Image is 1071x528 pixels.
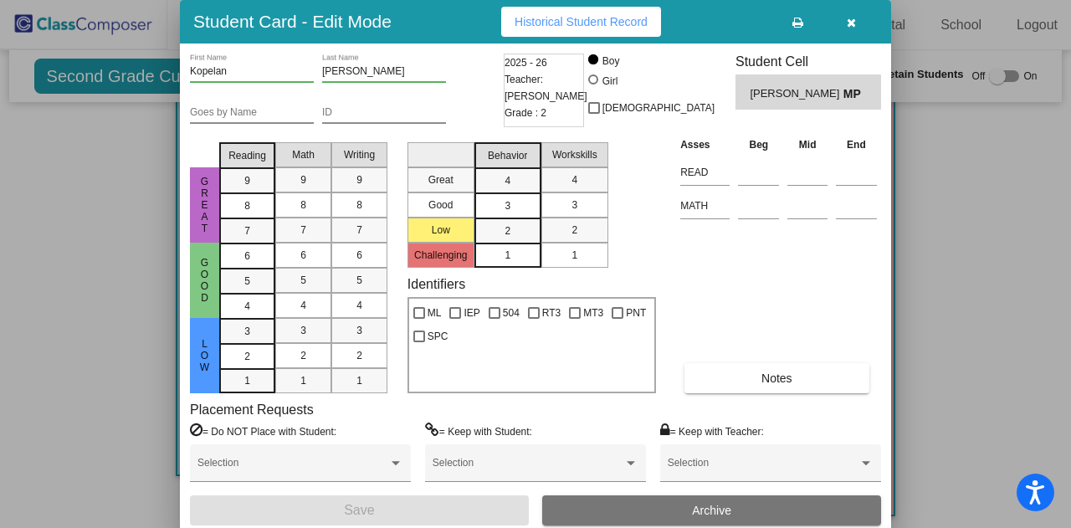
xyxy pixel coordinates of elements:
[583,303,603,323] span: MT3
[244,198,250,213] span: 8
[356,197,362,213] span: 8
[197,257,213,304] span: Good
[356,323,362,338] span: 3
[356,373,362,388] span: 1
[761,372,792,385] span: Notes
[676,136,734,154] th: Asses
[515,15,648,28] span: Historical Student Record
[300,348,306,363] span: 2
[680,193,730,218] input: assessment
[344,147,375,162] span: Writing
[197,338,213,373] span: Low
[300,298,306,313] span: 4
[692,504,731,517] span: Archive
[300,197,306,213] span: 8
[464,303,479,323] span: IEP
[505,71,587,105] span: Teacher: [PERSON_NAME]
[783,136,832,154] th: Mid
[244,324,250,339] span: 3
[501,7,661,37] button: Historical Student Record
[734,136,783,154] th: Beg
[344,503,374,517] span: Save
[356,298,362,313] span: 4
[505,54,547,71] span: 2025 - 26
[626,303,646,323] span: PNT
[228,148,266,163] span: Reading
[660,423,764,439] label: = Keep with Teacher:
[300,273,306,288] span: 5
[505,173,510,188] span: 4
[244,249,250,264] span: 6
[602,74,618,89] div: Girl
[571,248,577,263] span: 1
[356,248,362,263] span: 6
[571,223,577,238] span: 2
[428,326,448,346] span: SPC
[190,495,529,525] button: Save
[300,172,306,187] span: 9
[428,303,442,323] span: ML
[680,160,730,185] input: assessment
[505,248,510,263] span: 1
[190,423,336,439] label: = Do NOT Place with Student:
[300,248,306,263] span: 6
[193,11,392,32] h3: Student Card - Edit Mode
[505,223,510,238] span: 2
[190,107,314,119] input: goes by name
[356,348,362,363] span: 2
[356,223,362,238] span: 7
[300,323,306,338] span: 3
[300,223,306,238] span: 7
[602,98,715,118] span: [DEMOGRAPHIC_DATA]
[542,495,881,525] button: Archive
[244,373,250,388] span: 1
[425,423,532,439] label: = Keep with Student:
[571,172,577,187] span: 4
[750,85,843,103] span: [PERSON_NAME]
[542,303,561,323] span: RT3
[292,147,315,162] span: Math
[300,373,306,388] span: 1
[244,223,250,238] span: 7
[244,349,250,364] span: 2
[407,276,465,292] label: Identifiers
[244,299,250,314] span: 4
[503,303,520,323] span: 504
[488,148,527,163] span: Behavior
[735,54,881,69] h3: Student Cell
[843,85,867,103] span: MP
[197,176,213,234] span: Great
[190,402,314,418] label: Placement Requests
[552,147,597,162] span: Workskills
[832,136,881,154] th: End
[684,363,869,393] button: Notes
[571,197,577,213] span: 3
[356,172,362,187] span: 9
[244,173,250,188] span: 9
[505,105,546,121] span: Grade : 2
[356,273,362,288] span: 5
[244,274,250,289] span: 5
[602,54,620,69] div: Boy
[505,198,510,213] span: 3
